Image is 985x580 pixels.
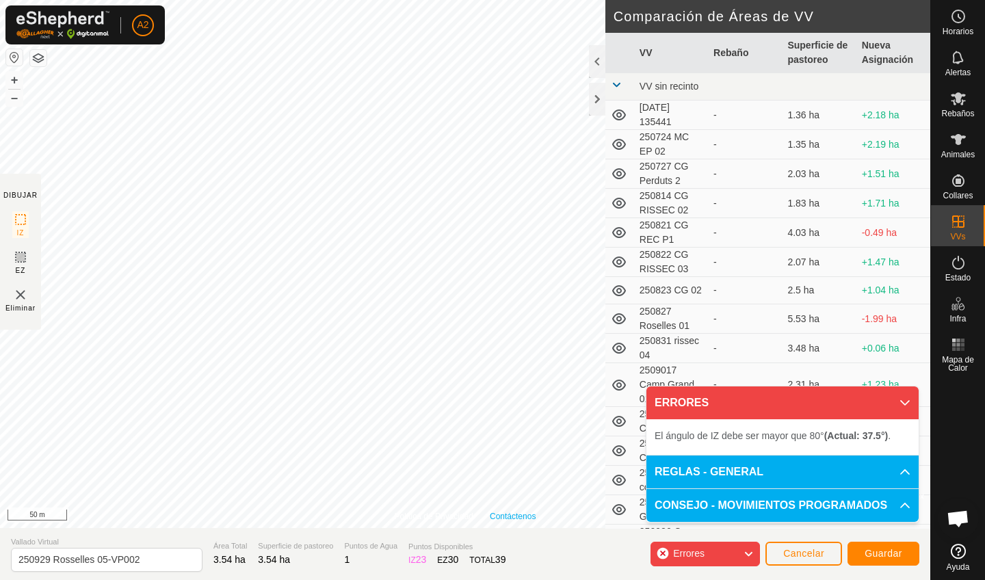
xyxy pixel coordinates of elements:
[713,108,776,122] div: -
[783,548,824,559] span: Cancelar
[655,395,709,411] span: ERRORES
[258,540,333,552] span: Superficie de pastoreo
[713,196,776,211] div: -
[634,248,708,277] td: 250822 CG RISSEC 03
[782,304,856,334] td: 5.53 ha
[856,277,930,304] td: +1.04 ha
[495,554,506,565] span: 39
[943,27,973,36] span: Horarios
[640,81,698,92] span: VV sin recinto
[713,255,776,269] div: -
[5,303,36,313] span: Eliminar
[344,554,350,565] span: 1
[634,33,708,73] th: VV
[856,363,930,407] td: +1.23 ha
[945,274,971,282] span: Estado
[634,466,708,495] td: 250908 coquells 03
[213,540,247,552] span: Área Total
[137,18,148,32] span: A2
[713,341,776,356] div: -
[856,33,930,73] th: Nueva Asignación
[416,554,427,565] span: 23
[713,137,776,152] div: -
[713,312,776,326] div: -
[713,167,776,181] div: -
[395,510,473,523] a: Política de Privacidad
[938,498,979,539] div: Chat abierto
[12,287,29,303] img: VV
[6,49,23,66] button: Restablecer Mapa
[713,226,776,240] div: -
[634,189,708,218] td: 250814 CG RISSEC 02
[634,218,708,248] td: 250821 CG REC P1
[634,436,708,466] td: 250904 Mas Coquels 02
[941,109,974,118] span: Rebaños
[824,430,889,441] b: (Actual: 37.5°)
[865,548,902,559] span: Guardar
[943,192,973,200] span: Collares
[782,363,856,407] td: 2.31 ha
[782,277,856,304] td: 2.5 ha
[713,378,776,392] div: -
[655,430,891,441] span: El ángulo de IZ debe ser mayor que 80° .
[782,525,856,554] td: 2.04 ha
[646,456,919,488] p-accordion-header: REGLAS - GENERAL
[941,150,975,159] span: Animales
[655,464,763,480] span: REGLAS - GENERAL
[408,541,505,553] span: Puntos Disponibles
[3,190,38,200] div: DIBUJAR
[708,33,782,73] th: Rebaño
[634,159,708,189] td: 250727 CG Perduts 2
[713,283,776,298] div: -
[634,277,708,304] td: 250823 CG 02
[782,159,856,189] td: 2.03 ha
[765,542,842,566] button: Cancelar
[782,130,856,159] td: 1.35 ha
[949,315,966,323] span: Infra
[490,510,536,523] a: Contáctenos
[213,554,246,565] span: 3.54 ha
[6,72,23,88] button: +
[782,101,856,130] td: 1.36 ha
[634,130,708,159] td: 250724 MC EP 02
[30,50,47,66] button: Capas del Mapa
[258,554,290,565] span: 3.54 ha
[856,248,930,277] td: +1.47 ha
[856,525,930,554] td: +1.5 ha
[856,304,930,334] td: -1.99 ha
[17,228,25,238] span: IZ
[634,407,708,436] td: 250902 Mas Coquels 01
[646,419,919,455] p-accordion-content: ERRORES
[856,334,930,363] td: +0.06 ha
[634,334,708,363] td: 250831 rissec 04
[945,68,971,77] span: Alertas
[782,218,856,248] td: 4.03 ha
[856,218,930,248] td: -0.49 ha
[950,233,965,241] span: VVs
[448,554,459,565] span: 30
[934,356,982,372] span: Mapa de Calor
[655,497,887,514] span: CONSEJO - MOVIMIENTOS PROGRAMADOS
[469,553,505,567] div: TOTAL
[11,536,202,548] span: Vallado Virtual
[856,159,930,189] td: +1.51 ha
[856,189,930,218] td: +1.71 ha
[856,130,930,159] td: +2.19 ha
[437,553,458,567] div: EZ
[848,542,919,566] button: Guardar
[947,563,970,571] span: Ayuda
[782,189,856,218] td: 1.83 ha
[646,386,919,419] p-accordion-header: ERRORES
[6,90,23,106] button: –
[782,33,856,73] th: Superficie de pastoreo
[408,553,426,567] div: IZ
[16,11,109,39] img: Logo Gallagher
[646,489,919,522] p-accordion-header: CONSEJO - MOVIMIENTOS PROGRAMADOS
[16,265,26,276] span: EZ
[634,304,708,334] td: 250827 Roselles 01
[856,101,930,130] td: +2.18 ha
[634,101,708,130] td: [DATE] 135441
[634,363,708,407] td: 2509017 Camp Grand 01
[673,548,705,559] span: Errores
[782,334,856,363] td: 3.48 ha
